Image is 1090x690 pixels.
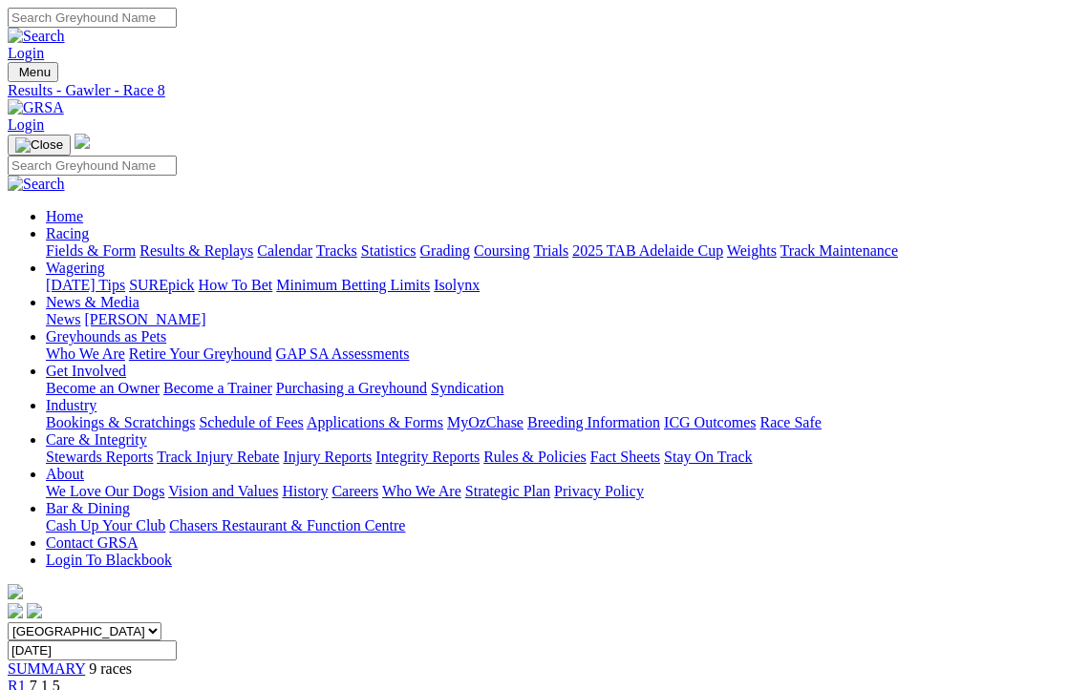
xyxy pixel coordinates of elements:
[282,483,328,499] a: History
[84,311,205,327] a: [PERSON_NAME]
[46,328,166,345] a: Greyhounds as Pets
[19,65,51,79] span: Menu
[46,380,160,396] a: Become an Owner
[46,208,83,224] a: Home
[331,483,378,499] a: Careers
[139,242,253,259] a: Results & Replays
[8,640,177,660] input: Select date
[46,534,138,551] a: Contact GRSA
[46,294,139,310] a: News & Media
[199,277,273,293] a: How To Bet
[8,45,44,61] a: Login
[276,277,430,293] a: Minimum Betting Limits
[8,8,177,28] input: Search
[8,82,1082,99] a: Results - Gawler - Race 8
[46,517,165,533] a: Cash Up Your Club
[382,483,461,499] a: Who We Are
[447,414,524,430] a: MyOzChase
[157,449,279,465] a: Track Injury Rebate
[8,176,65,193] img: Search
[46,345,1082,363] div: Greyhounds as Pets
[307,414,443,430] a: Applications & Forms
[129,277,194,293] a: SUREpick
[276,345,410,362] a: GAP SA Assessments
[434,277,480,293] a: Isolynx
[8,584,23,599] img: logo-grsa-white.png
[163,380,272,396] a: Become a Trainer
[46,483,1082,500] div: About
[8,156,177,176] input: Search
[420,242,470,259] a: Grading
[168,483,278,499] a: Vision and Values
[169,517,405,533] a: Chasers Restaurant & Function Centre
[46,277,1082,294] div: Wagering
[46,483,164,499] a: We Love Our Dogs
[27,603,42,618] img: twitter.svg
[46,363,126,379] a: Get Involved
[8,28,65,45] img: Search
[129,345,272,362] a: Retire Your Greyhound
[527,414,660,430] a: Breeding Information
[46,414,195,430] a: Bookings & Scratchings
[46,260,105,276] a: Wagering
[572,242,723,259] a: 2025 TAB Adelaide Cup
[664,414,756,430] a: ICG Outcomes
[8,116,44,133] a: Login
[8,62,58,82] button: Toggle navigation
[780,242,898,259] a: Track Maintenance
[46,380,1082,397] div: Get Involved
[46,225,89,241] a: Racing
[361,242,417,259] a: Statistics
[375,449,480,465] a: Integrity Reports
[46,242,1082,260] div: Racing
[46,414,1082,431] div: Industry
[8,99,64,116] img: GRSA
[46,552,172,568] a: Login To Blackbook
[46,311,1082,328] div: News & Media
[483,449,587,465] a: Rules & Policies
[46,449,1082,466] div: Care & Integrity
[8,135,71,156] button: Toggle navigation
[554,483,644,499] a: Privacy Policy
[46,345,125,362] a: Who We Are
[46,397,96,413] a: Industry
[276,380,427,396] a: Purchasing a Greyhound
[257,242,312,259] a: Calendar
[75,134,90,149] img: logo-grsa-white.png
[46,431,147,448] a: Care & Integrity
[727,242,777,259] a: Weights
[8,603,23,618] img: facebook.svg
[46,449,153,465] a: Stewards Reports
[431,380,503,396] a: Syndication
[199,414,303,430] a: Schedule of Fees
[46,500,130,516] a: Bar & Dining
[15,137,63,153] img: Close
[664,449,752,465] a: Stay On Track
[46,517,1082,534] div: Bar & Dining
[533,242,568,259] a: Trials
[46,242,136,259] a: Fields & Form
[46,277,125,293] a: [DATE] Tips
[316,242,357,259] a: Tracks
[89,660,132,677] span: 9 races
[283,449,372,465] a: Injury Reports
[46,311,80,327] a: News
[759,414,821,430] a: Race Safe
[590,449,660,465] a: Fact Sheets
[474,242,530,259] a: Coursing
[465,483,550,499] a: Strategic Plan
[46,466,84,482] a: About
[8,660,85,677] a: SUMMARY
